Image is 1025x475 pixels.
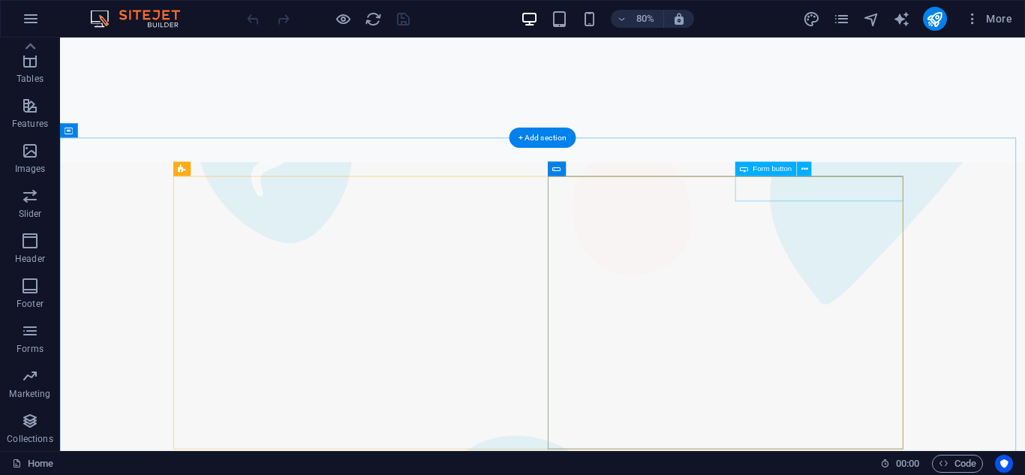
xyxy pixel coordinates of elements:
[965,11,1012,26] span: More
[364,10,382,28] button: reload
[926,11,943,28] i: Publish
[995,455,1013,473] button: Usercentrics
[17,343,44,355] p: Forms
[9,388,50,400] p: Marketing
[19,208,42,220] p: Slider
[633,10,657,28] h6: 80%
[12,118,48,130] p: Features
[334,10,352,28] button: Click here to leave preview mode and continue editing
[753,165,792,173] span: Form button
[893,11,910,28] i: AI Writer
[833,11,850,28] i: Pages (Ctrl+Alt+S)
[7,433,53,445] p: Collections
[17,298,44,310] p: Footer
[15,253,45,265] p: Header
[896,455,919,473] span: 00 00
[893,10,911,28] button: text_generator
[833,10,851,28] button: pages
[15,163,46,175] p: Images
[803,10,821,28] button: design
[17,73,44,85] p: Tables
[959,7,1018,31] button: More
[86,10,199,28] img: Editor Logo
[906,458,909,469] span: :
[863,10,881,28] button: navigator
[611,10,664,28] button: 80%
[672,12,686,26] i: On resize automatically adjust zoom level to fit chosen device.
[509,128,576,148] div: + Add section
[932,455,983,473] button: Code
[863,11,880,28] i: Navigator
[12,455,53,473] a: Click to cancel selection. Double-click to open Pages
[923,7,947,31] button: publish
[939,455,976,473] span: Code
[365,11,382,28] i: Reload page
